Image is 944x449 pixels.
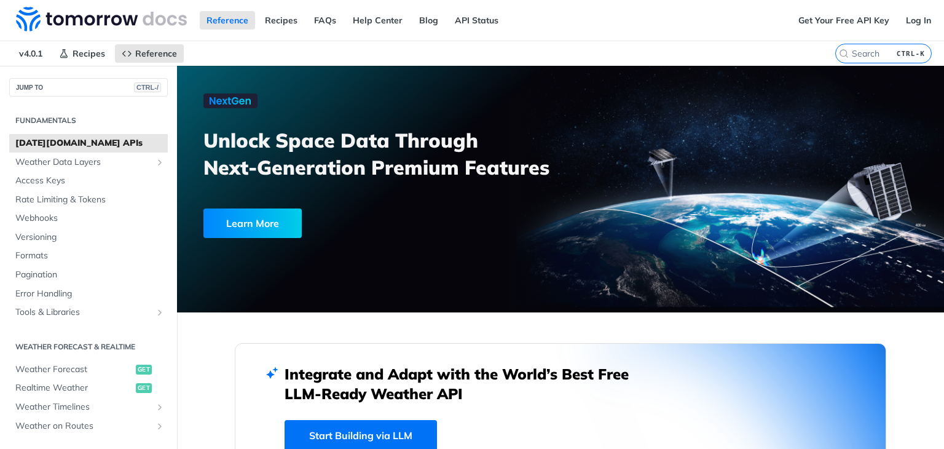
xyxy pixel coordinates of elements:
a: Reference [200,11,255,30]
button: Show subpages for Weather Data Layers [155,157,165,167]
span: Formats [15,250,165,262]
a: Weather Forecastget [9,360,168,379]
span: get [136,383,152,393]
div: Learn More [203,209,302,238]
a: Help Center [346,11,409,30]
span: Pagination [15,269,165,281]
button: Show subpages for Weather on Routes [155,421,165,431]
a: [DATE][DOMAIN_NAME] APIs [9,134,168,153]
span: CTRL-/ [134,82,161,92]
a: Log In [899,11,938,30]
a: Realtime Weatherget [9,379,168,397]
button: Show subpages for Tools & Libraries [155,308,165,317]
span: Rate Limiting & Tokens [15,194,165,206]
a: Webhooks [9,209,168,228]
span: Weather Forecast [15,364,133,376]
span: Weather Timelines [15,401,152,413]
a: Formats [9,247,168,265]
a: Weather on RoutesShow subpages for Weather on Routes [9,417,168,435]
span: Weather Data Layers [15,156,152,169]
a: Pagination [9,266,168,284]
span: Tools & Libraries [15,306,152,319]
span: Weather on Routes [15,420,152,432]
h2: Weather Forecast & realtime [9,341,168,352]
span: Versioning [15,231,165,244]
a: Reference [115,44,184,63]
a: Recipes [52,44,112,63]
a: Access Keys [9,172,168,190]
a: Recipes [258,11,304,30]
span: v4.0.1 [12,44,49,63]
a: Tools & LibrariesShow subpages for Tools & Libraries [9,303,168,322]
span: Realtime Weather [15,382,133,394]
svg: Search [839,49,849,58]
h2: Fundamentals [9,115,168,126]
a: FAQs [307,11,343,30]
a: Weather Data LayersShow subpages for Weather Data Layers [9,153,168,172]
a: Weather TimelinesShow subpages for Weather Timelines [9,398,168,416]
span: Recipes [73,48,105,59]
span: get [136,365,152,375]
img: Tomorrow.io Weather API Docs [16,7,187,31]
h3: Unlock Space Data Through Next-Generation Premium Features [203,127,574,181]
span: Access Keys [15,175,165,187]
button: JUMP TOCTRL-/ [9,78,168,97]
a: Blog [412,11,445,30]
a: Rate Limiting & Tokens [9,191,168,209]
a: Learn More [203,209,500,238]
h2: Integrate and Adapt with the World’s Best Free LLM-Ready Weather API [285,364,647,403]
span: [DATE][DOMAIN_NAME] APIs [15,137,165,149]
a: Versioning [9,228,168,247]
a: Get Your Free API Key [792,11,896,30]
img: NextGen [203,93,258,108]
a: Error Handling [9,285,168,303]
kbd: CTRL-K [894,47,928,60]
button: Show subpages for Weather Timelines [155,402,165,412]
a: API Status [448,11,505,30]
span: Error Handling [15,288,165,300]
span: Reference [135,48,177,59]
span: Webhooks [15,212,165,224]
